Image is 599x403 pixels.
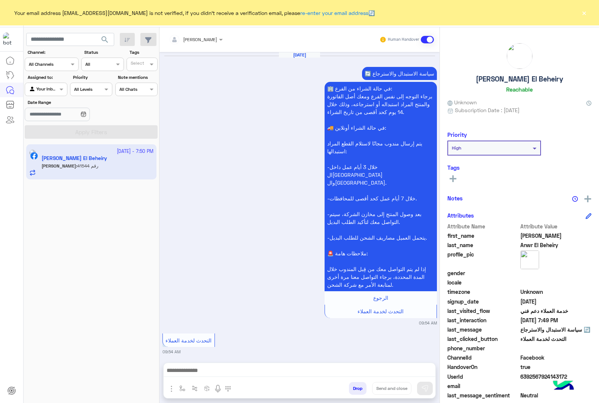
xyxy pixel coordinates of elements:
[520,373,592,381] span: 6392567924143172
[14,9,375,17] span: Your email address [EMAIL_ADDRESS][DOMAIN_NAME] is not verified, if you didn't receive a verifica...
[3,33,16,46] img: 713415422032625
[520,279,592,286] span: null
[201,382,213,394] button: create order
[213,384,222,393] img: send voice note
[447,354,519,362] span: ChannelId
[165,337,212,344] span: التحدث لخدمة العملاء
[520,298,592,305] span: 2025-07-25T21:24:17.728Z
[520,363,592,371] span: true
[507,43,532,69] img: picture
[447,326,519,333] span: last_message
[520,382,592,390] span: null
[447,98,477,106] span: Unknown
[520,241,592,249] span: Anwr El Beheiry
[447,373,519,381] span: UserId
[419,320,437,326] small: 09:54 AM
[162,349,180,355] small: 09:54 AM
[520,326,592,333] span: 🔄 سياسة الاستبدال والاسترجاع
[447,316,519,324] span: last_interaction
[421,385,429,392] img: send message
[447,232,519,240] span: first_name
[520,288,592,296] span: Unknown
[28,99,112,106] label: Date Range
[520,316,592,324] span: 2025-10-03T16:49:29.618Z
[447,298,519,305] span: signup_date
[179,385,185,391] img: select flow
[176,382,189,394] button: select flow
[447,195,463,201] h6: Notes
[520,269,592,277] span: null
[520,250,539,269] img: picture
[130,60,144,68] div: Select
[520,354,592,362] span: 0
[225,386,231,392] img: make a call
[300,10,368,16] a: re-enter your email address
[118,74,156,81] label: Note mentions
[167,384,176,393] img: send attachment
[455,106,520,114] span: Subscription Date : [DATE]
[520,391,592,399] span: 0
[447,212,474,219] h6: Attributes
[506,86,533,93] h6: Reachable
[447,279,519,286] span: locale
[372,382,411,395] button: Send and close
[28,49,78,56] label: Channel:
[550,373,577,399] img: hulul-logo.png
[447,363,519,371] span: HandoverOn
[447,250,519,268] span: profile_pic
[183,37,217,42] span: [PERSON_NAME]
[520,344,592,352] span: null
[447,164,592,171] h6: Tags
[358,308,404,314] span: التحدث لخدمة العملاء
[447,391,519,399] span: last_message_sentiment
[84,49,123,56] label: Status
[447,382,519,390] span: email
[130,49,157,56] label: Tags
[204,385,210,391] img: create order
[520,307,592,315] span: خدمة العملاء دعم فني
[189,382,201,394] button: Trigger scenario
[279,52,320,58] h6: [DATE]
[362,67,437,80] p: 2/10/2025, 9:54 AM
[520,222,592,230] span: Attribute Value
[192,385,198,391] img: Trigger scenario
[349,382,367,395] button: Drop
[25,125,158,139] button: Apply Filters
[325,82,437,291] p: 2/10/2025, 9:54 AM
[28,74,66,81] label: Assigned to:
[447,269,519,277] span: gender
[447,288,519,296] span: timezone
[447,335,519,343] span: last_clicked_button
[447,131,467,138] h6: Priority
[447,344,519,352] span: phone_number
[100,35,109,44] span: search
[447,307,519,315] span: last_visited_flow
[476,75,563,83] h5: [PERSON_NAME] El Beheiry
[388,37,419,43] small: Human Handover
[580,9,588,16] button: ×
[447,222,519,230] span: Attribute Name
[373,295,388,301] span: الرجوع
[520,335,592,343] span: التحدث لخدمة العملاء
[447,241,519,249] span: last_name
[96,33,114,49] button: search
[584,196,591,202] img: add
[73,74,112,81] label: Priority
[520,232,592,240] span: Mahmoud
[572,196,578,202] img: notes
